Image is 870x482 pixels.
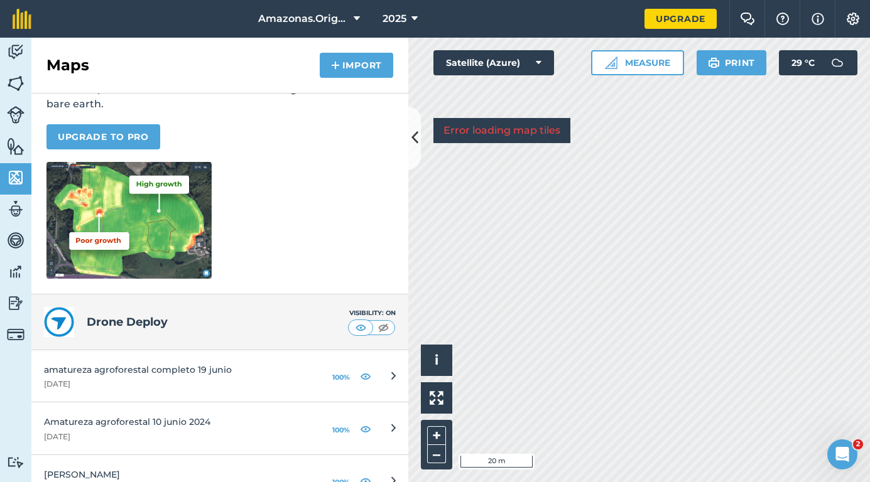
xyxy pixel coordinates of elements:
[258,11,349,26] span: Amazonas.Origen
[7,294,24,313] img: svg+xml;base64,PD94bWwgdmVyc2lvbj0iMS4wIiBlbmNvZGluZz0idXRmLTgiPz4KPCEtLSBHZW5lcmF0b3I6IEFkb2JlIE...
[7,456,24,468] img: svg+xml;base64,PD94bWwgdmVyc2lvbj0iMS4wIiBlbmNvZGluZz0idXRmLTgiPz4KPCEtLSBHZW5lcmF0b3I6IEFkb2JlIE...
[443,123,560,138] p: Error loading map tiles
[7,137,24,156] img: svg+xml;base64,PHN2ZyB4bWxucz0iaHR0cDovL3d3dy53My5vcmcvMjAwMC9zdmciIHdpZHRoPSI1NiIgaGVpZ2h0PSI2MC...
[383,11,406,26] span: 2025
[31,402,408,454] a: Amatureza agroforestal 10 junio 2024[DATE]100%
[427,426,446,445] button: +
[427,445,446,463] button: –
[13,9,31,29] img: fieldmargin Logo
[376,321,391,334] img: svg+xml;base64,PHN2ZyB4bWxucz0iaHR0cDovL3d3dy53My5vcmcvMjAwMC9zdmciIHdpZHRoPSI1MCIgaGVpZ2h0PSI0MC...
[433,50,554,75] button: Satellite (Azure)
[853,439,863,449] span: 2
[7,231,24,250] img: svg+xml;base64,PD94bWwgdmVyc2lvbj0iMS4wIiBlbmNvZGluZz0idXRmLTgiPz4KPCEtLSBHZW5lcmF0b3I6IEFkb2JlIE...
[827,439,857,469] iframe: Intercom live chat
[846,13,861,25] img: A cog icon
[812,11,824,26] img: svg+xml;base64,PHN2ZyB4bWxucz0iaHR0cDovL3d3dy53My5vcmcvMjAwMC9zdmciIHdpZHRoPSIxNyIgaGVpZ2h0PSIxNy...
[825,50,850,75] img: svg+xml;base64,PD94bWwgdmVyc2lvbj0iMS4wIiBlbmNvZGluZz0idXRmLTgiPz4KPCEtLSBHZW5lcmF0b3I6IEFkb2JlIE...
[7,200,24,218] img: svg+xml;base64,PD94bWwgdmVyc2lvbj0iMS4wIiBlbmNvZGluZz0idXRmLTgiPz4KPCEtLSBHZW5lcmF0b3I6IEFkb2JlIE...
[44,415,310,429] div: Amatureza agroforestal 10 junio 2024
[331,58,340,73] img: svg+xml;base64,PHN2ZyB4bWxucz0iaHR0cDovL3d3dy53My5vcmcvMjAwMC9zdmciIHdpZHRoPSIxNCIgaGVpZ2h0PSIyNC...
[360,421,371,436] img: svg+xml;base64,PHN2ZyB4bWxucz0iaHR0cDovL3d3dy53My5vcmcvMjAwMC9zdmciIHdpZHRoPSIxOCIgaGVpZ2h0PSIyNC...
[44,379,310,389] div: [DATE]
[330,368,352,383] button: 100%
[779,50,857,75] button: 29 °C
[44,307,74,337] img: logo
[7,43,24,62] img: svg+xml;base64,PD94bWwgdmVyc2lvbj0iMS4wIiBlbmNvZGluZz0idXRmLTgiPz4KPCEtLSBHZW5lcmF0b3I6IEFkb2JlIE...
[44,363,310,377] div: amatureza agroforestal completo 19 junio
[791,50,815,75] span: 29 ° C
[44,468,310,481] div: [PERSON_NAME]
[330,421,352,436] button: 100%
[46,55,89,75] h2: Maps
[46,124,160,149] a: Upgrade to Pro
[740,13,755,25] img: Two speech bubbles overlapping with the left bubble in the forefront
[360,368,371,383] img: svg+xml;base64,PHN2ZyB4bWxucz0iaHR0cDovL3d3dy53My5vcmcvMjAwMC9zdmciIHdpZHRoPSIxOCIgaGVpZ2h0PSIyNC...
[353,321,369,334] img: svg+xml;base64,PHN2ZyB4bWxucz0iaHR0cDovL3d3dy53My5vcmcvMjAwMC9zdmciIHdpZHRoPSI1MCIgaGVpZ2h0PSI0MC...
[605,56,617,69] img: Ruler icon
[421,345,452,376] button: i
[7,106,24,124] img: svg+xml;base64,PD94bWwgdmVyc2lvbj0iMS4wIiBlbmNvZGluZz0idXRmLTgiPz4KPCEtLSBHZW5lcmF0b3I6IEFkb2JlIE...
[708,55,720,70] img: svg+xml;base64,PHN2ZyB4bWxucz0iaHR0cDovL3d3dy53My5vcmcvMjAwMC9zdmciIHdpZHRoPSIxOSIgaGVpZ2h0PSIyNC...
[697,50,767,75] button: Print
[775,13,790,25] img: A question mark icon
[87,313,348,331] h4: Drone Deploy
[31,350,408,402] a: amatureza agroforestal completo 19 junio[DATE]100%
[435,352,438,368] span: i
[644,9,717,29] a: Upgrade
[320,53,393,78] button: Import
[44,432,310,442] div: [DATE]
[591,50,684,75] button: Measure
[7,168,24,187] img: svg+xml;base64,PHN2ZyB4bWxucz0iaHR0cDovL3d3dy53My5vcmcvMjAwMC9zdmciIHdpZHRoPSI1NiIgaGVpZ2h0PSI2MC...
[430,391,443,405] img: Four arrows, one pointing top left, one top right, one bottom right and the last bottom left
[7,74,24,93] img: svg+xml;base64,PHN2ZyB4bWxucz0iaHR0cDovL3d3dy53My5vcmcvMjAwMC9zdmciIHdpZHRoPSI1NiIgaGVpZ2h0PSI2MC...
[7,262,24,281] img: svg+xml;base64,PD94bWwgdmVyc2lvbj0iMS4wIiBlbmNvZGluZz0idXRmLTgiPz4KPCEtLSBHZW5lcmF0b3I6IEFkb2JlIE...
[7,326,24,343] img: svg+xml;base64,PD94bWwgdmVyc2lvbj0iMS4wIiBlbmNvZGluZz0idXRmLTgiPz4KPCEtLSBHZW5lcmF0b3I6IEFkb2JlIE...
[348,308,396,318] div: Visibility: On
